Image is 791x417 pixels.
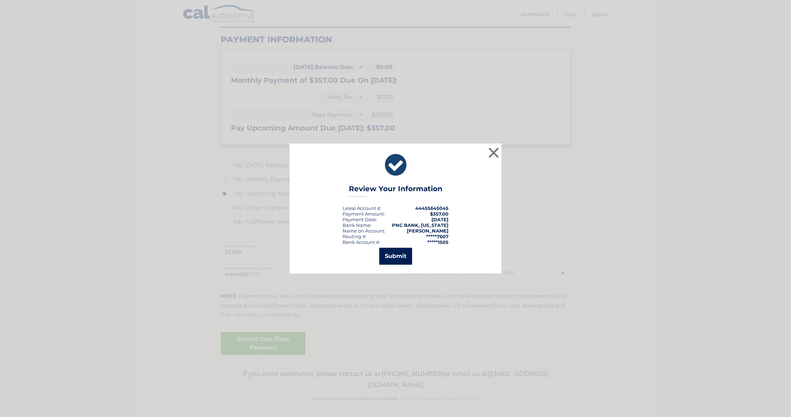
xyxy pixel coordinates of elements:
strong: [PERSON_NAME] [407,228,448,234]
div: Bank Account #: [343,239,380,245]
span: $357.00 [430,211,448,217]
div: Routing #: [343,234,367,239]
strong: PNC BANK, [US_STATE] [392,222,448,228]
h3: Review Your Information [349,184,442,197]
div: Bank Name: [343,222,371,228]
span: [DATE] [432,217,448,222]
div: Payment Amount: [343,211,385,217]
div: Name on Account: [343,228,385,234]
div: Lease Account #: [343,205,381,211]
button: × [487,146,501,160]
strong: 44455645045 [415,205,448,211]
button: Submit [379,248,412,265]
span: Payment Date [343,217,376,222]
div: : [343,217,377,222]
